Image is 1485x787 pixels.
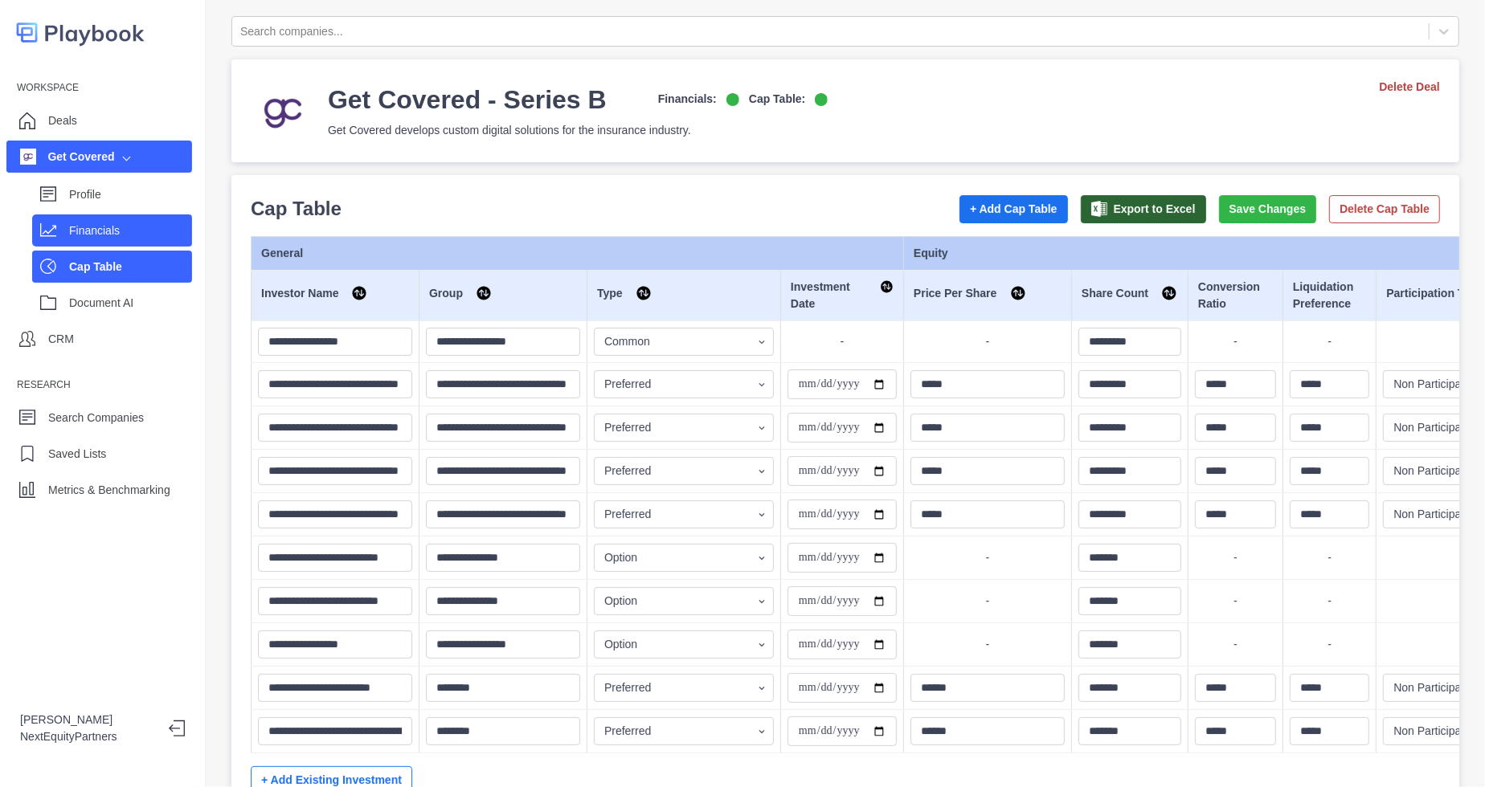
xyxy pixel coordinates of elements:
p: - [1290,333,1369,350]
img: Sort [476,285,492,301]
div: Type [597,285,771,306]
button: + Add Cap Table [959,195,1068,223]
img: Sort [1161,285,1177,301]
img: Sort [351,285,367,301]
p: Saved Lists [48,446,106,463]
img: logo-colored [16,16,145,49]
p: Cap Table [69,259,192,275]
p: Get Covered develops custom digital solutions for the insurance industry. [328,122,828,139]
p: Cap Table [251,194,342,223]
p: - [1195,593,1276,610]
p: - [1290,636,1369,653]
p: Document AI [69,295,192,312]
p: Profile [69,186,192,203]
p: - [910,333,1065,350]
div: General [261,245,894,262]
div: Conversion Ratio [1198,279,1273,312]
div: Group [429,285,577,306]
a: Delete Deal [1380,79,1440,96]
p: - [787,333,897,350]
div: Liquidation Preference [1293,279,1366,312]
p: - [910,593,1065,610]
p: NextEquityPartners [20,728,156,745]
p: - [910,636,1065,653]
p: Search Companies [48,410,144,426]
img: Sort [880,279,894,295]
p: [PERSON_NAME] [20,712,156,728]
p: Financials [69,222,192,239]
img: on-logo [726,93,739,106]
img: on-logo [815,93,828,106]
img: company-logo [251,79,315,143]
button: Delete Cap Table [1329,195,1440,223]
p: - [1290,593,1369,610]
div: Get Covered [20,149,115,165]
img: company image [20,149,36,165]
div: Price Per Share [914,285,1062,306]
p: CRM [48,331,74,348]
div: Share Count [1082,285,1178,306]
img: Sort [636,285,652,301]
button: Export to Excel [1081,195,1206,223]
h3: Get Covered - Series B [328,84,607,116]
div: Investment Date [791,279,894,312]
p: - [1195,333,1276,350]
p: - [1195,636,1276,653]
p: Cap Table: [749,91,806,108]
img: Sort [1010,285,1026,301]
p: Financials: [658,91,717,108]
p: - [910,549,1065,566]
div: Investor Name [261,285,409,306]
button: Save Changes [1219,195,1317,223]
p: Metrics & Benchmarking [48,482,170,499]
p: Deals [48,112,77,129]
p: - [1195,549,1276,566]
p: - [1290,549,1369,566]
